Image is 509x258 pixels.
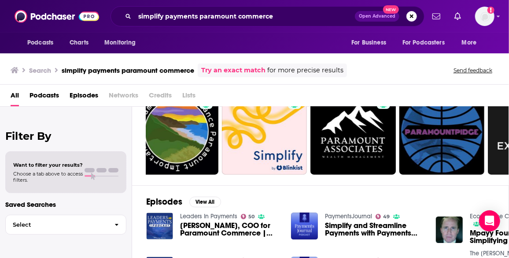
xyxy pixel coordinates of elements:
a: Leaders In Payments [180,213,237,220]
button: open menu [345,34,397,51]
img: Simplify and Streamline Payments with Payments Exchange from Fiserv [291,213,318,239]
span: Podcasts [27,37,53,49]
a: Simplify and Streamline Payments with Payments Exchange from Fiserv [325,222,425,237]
a: 49 [376,214,390,219]
svg: Add a profile image [487,7,494,14]
button: Select [5,215,126,235]
div: Open Intercom Messenger [479,210,500,232]
span: 50 [248,215,254,219]
a: PaymentsJournal [325,213,372,220]
a: Podcasts [30,88,59,106]
button: open menu [98,34,147,51]
span: Credits [149,88,172,106]
span: More [462,37,477,49]
a: Show notifications dropdown [429,9,444,24]
span: New [383,5,399,14]
button: View All [189,197,221,207]
span: for more precise results [267,65,343,75]
a: 54 [222,89,307,175]
span: Monitoring [104,37,136,49]
button: open menu [397,34,457,51]
h3: Search [29,66,51,75]
a: EpisodesView All [146,196,221,207]
a: All [11,88,19,106]
img: Mpayy Founder On Simplifying Mobile Payments [436,217,463,243]
h2: Episodes [146,196,182,207]
a: 50 [241,214,255,219]
span: Select [6,222,107,228]
img: User Profile [475,7,494,26]
a: 22 [399,89,485,175]
span: 49 [383,215,390,219]
span: Want to filter your results? [13,162,83,168]
span: For Podcasters [402,37,445,49]
div: Search podcasts, credits, & more... [111,6,424,26]
a: Episodes [70,88,98,106]
a: 37 [133,89,218,175]
span: Open Advanced [359,14,395,19]
a: Charts [64,34,94,51]
img: Podchaser - Follow, Share and Rate Podcasts [15,8,99,25]
button: Open AdvancedNew [355,11,399,22]
button: open menu [21,34,65,51]
span: Lists [182,88,195,106]
a: Try an exact match [201,65,266,75]
p: Saved Searches [5,200,126,209]
input: Search podcasts, credits, & more... [135,9,355,23]
a: 35 [310,89,396,175]
button: Show profile menu [475,7,494,26]
span: Choose a tab above to access filters. [13,171,83,183]
span: Logged in as Shift_2 [475,7,494,26]
button: open menu [456,34,488,51]
span: Charts [70,37,89,49]
a: Show notifications dropdown [451,9,465,24]
a: Dave Roe, COO for Paramount Commerce | Episode 238 [180,222,280,237]
span: [PERSON_NAME], COO for Paramount Commerce | Episode 238 [180,222,280,237]
h2: Filter By [5,130,126,142]
h3: simplify payments paramount commerce [62,66,194,75]
span: Networks [109,88,138,106]
img: Dave Roe, COO for Paramount Commerce | Episode 238 [146,213,173,239]
button: Send feedback [451,67,495,74]
span: For Business [351,37,386,49]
